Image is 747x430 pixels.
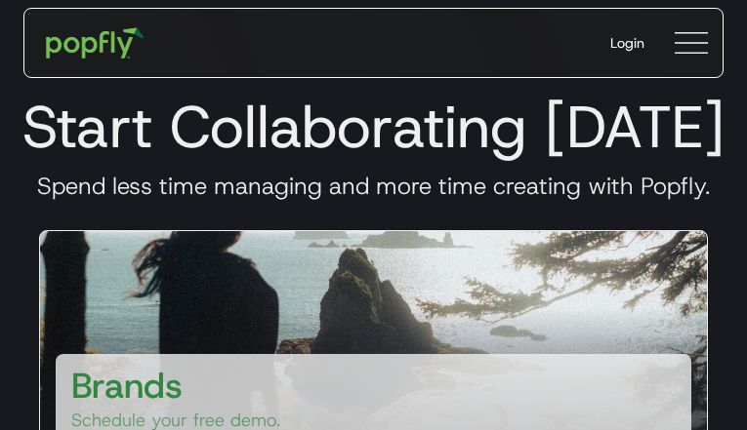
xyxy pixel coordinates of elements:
[32,14,158,72] a: home
[16,172,731,201] h3: Spend less time managing and more time creating with Popfly.
[16,92,731,162] h1: Start Collaborating [DATE]
[71,362,183,409] h3: Brands
[610,33,644,53] div: Login
[595,18,660,68] a: Login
